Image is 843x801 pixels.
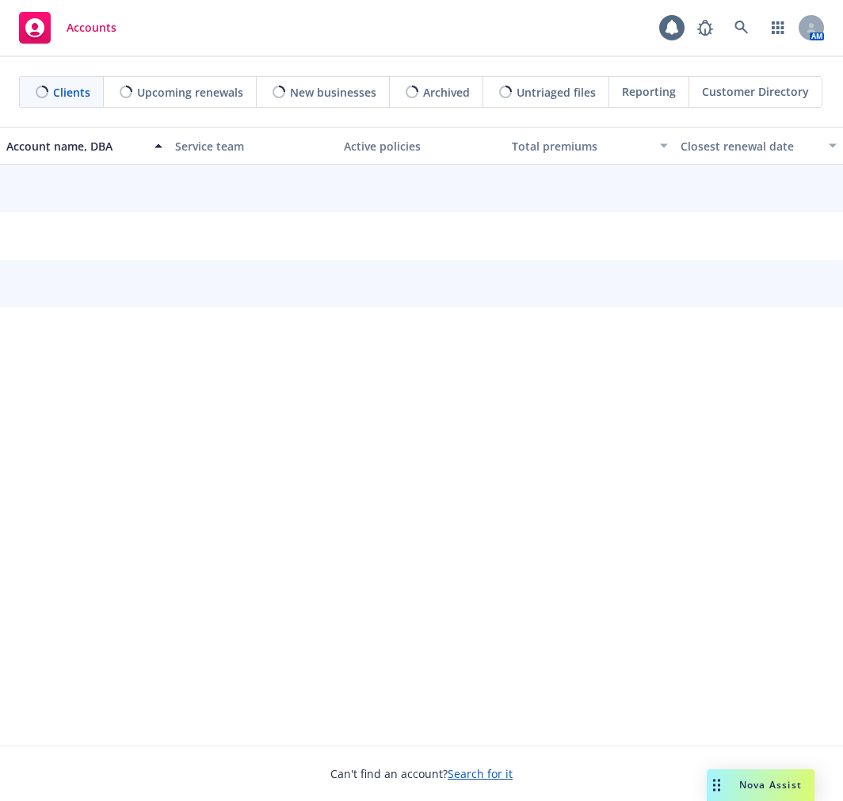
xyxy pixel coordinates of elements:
div: Total premiums [512,138,650,154]
a: Search [726,12,757,44]
span: Nova Assist [739,778,802,791]
button: Closest renewal date [674,127,843,165]
div: Account name, DBA [6,138,145,154]
span: Archived [423,84,470,101]
button: Active policies [338,127,506,165]
a: Accounts [13,6,123,50]
div: Closest renewal date [681,138,819,154]
span: Accounts [67,21,116,34]
span: Clients [53,84,90,101]
a: Switch app [762,12,794,44]
a: Search for it [448,766,513,781]
span: Upcoming renewals [137,84,243,101]
span: Untriaged files [517,84,596,101]
div: Drag to move [707,769,727,801]
span: New businesses [290,84,376,101]
a: Report a Bug [689,12,721,44]
div: Service team [175,138,331,154]
button: Nova Assist [707,769,814,801]
span: Reporting [622,83,676,100]
button: Total premiums [505,127,674,165]
span: Can't find an account? [330,765,513,782]
button: Service team [169,127,338,165]
div: Active policies [344,138,500,154]
span: Customer Directory [702,83,809,100]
